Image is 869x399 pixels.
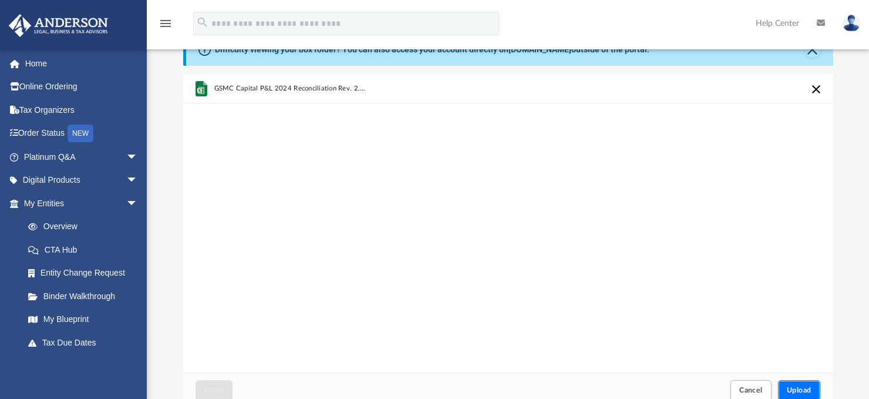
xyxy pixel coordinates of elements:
a: [DOMAIN_NAME] [508,45,571,54]
a: CTA Hub [16,238,156,261]
a: Entity Change Request [16,261,156,285]
a: My [PERSON_NAME] Teamarrow_drop_down [8,354,150,378]
a: My Entitiesarrow_drop_down [8,192,156,215]
i: menu [159,16,173,31]
a: Order StatusNEW [8,122,156,146]
span: arrow_drop_down [126,145,150,169]
a: Online Ordering [8,75,156,99]
button: Close [804,41,821,58]
a: Binder Walkthrough [16,284,156,308]
div: NEW [68,125,93,142]
button: Cancel this upload [809,82,823,96]
a: Overview [16,215,156,239]
span: Upload [787,387,811,394]
span: Close [204,387,223,394]
div: Difficulty viewing your box folder? You can also access your account directly on outside of the p... [215,43,649,56]
span: arrow_drop_down [126,354,150,378]
span: Cancel [739,387,763,394]
i: search [196,16,209,29]
a: Tax Organizers [8,98,156,122]
a: Home [8,52,156,75]
span: GSMC Capital P&L 2024 Reconciliation Rev. 2.xlsx [214,85,368,92]
span: arrow_drop_down [126,192,150,216]
div: grid [183,74,833,373]
span: arrow_drop_down [126,169,150,193]
a: Tax Due Dates [16,331,156,354]
a: Platinum Q&Aarrow_drop_down [8,145,156,169]
img: User Pic [843,15,860,32]
a: Digital Productsarrow_drop_down [8,169,156,192]
a: menu [159,22,173,31]
a: My Blueprint [16,308,150,331]
img: Anderson Advisors Platinum Portal [5,14,112,37]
